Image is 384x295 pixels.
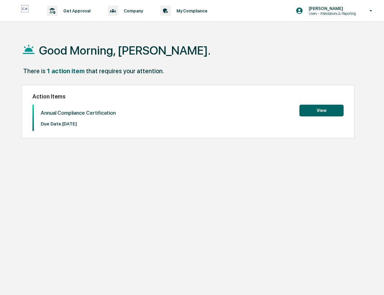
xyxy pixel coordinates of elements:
[58,8,94,13] p: Get Approval
[39,44,211,57] h1: Good Morning, [PERSON_NAME].
[23,67,46,75] div: There is
[41,121,116,126] p: Due Date: [DATE]
[47,67,85,75] div: 1 action item
[171,8,211,13] p: My Compliance
[303,11,359,16] p: Users - Attestations & Reporting
[41,110,116,116] p: Annual Compliance Certification
[118,8,146,13] p: Company
[299,107,344,113] a: View
[17,5,33,16] img: logo
[32,93,344,100] h2: Action Items
[303,6,359,11] p: [PERSON_NAME]
[86,67,164,75] div: that requires your attention.
[299,105,344,116] button: View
